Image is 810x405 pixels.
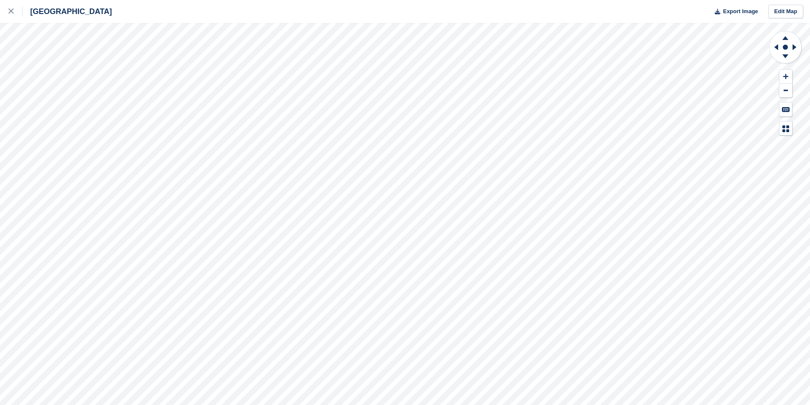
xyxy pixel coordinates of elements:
button: Keyboard Shortcuts [779,102,792,116]
button: Export Image [710,5,758,19]
a: Edit Map [768,5,803,19]
button: Zoom Out [779,84,792,98]
button: Map Legend [779,122,792,136]
div: [GEOGRAPHIC_DATA] [23,6,112,17]
span: Export Image [723,7,758,16]
button: Zoom In [779,70,792,84]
